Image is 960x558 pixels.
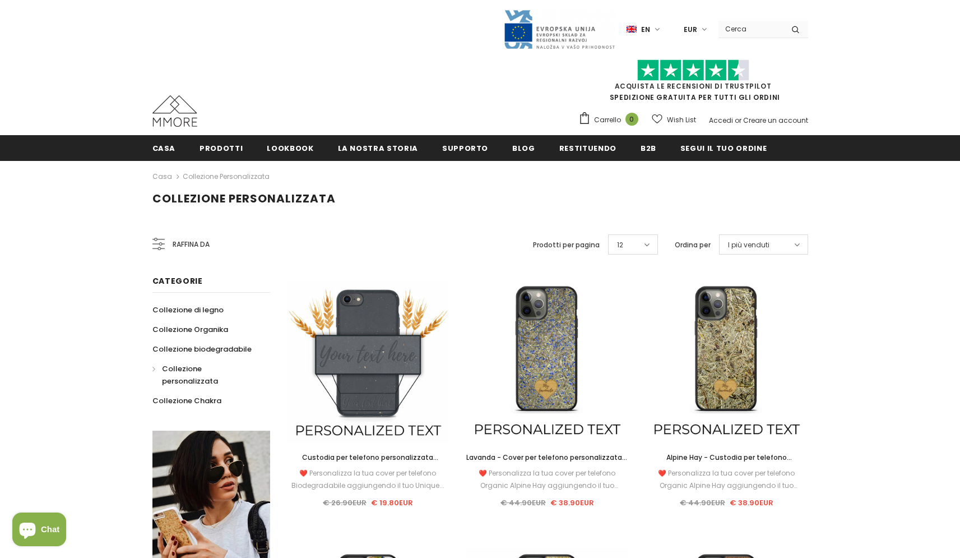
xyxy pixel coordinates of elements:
[512,135,535,160] a: Blog
[617,239,623,251] span: 12
[323,497,367,508] span: € 26.90EUR
[728,239,769,251] span: I più venduti
[152,359,258,391] a: Collezione personalizzata
[641,135,656,160] a: B2B
[9,513,69,549] inbox-online-store-chat: Shopify online store chat
[675,239,711,251] label: Ordina per
[578,64,808,102] span: SPEDIZIONE GRATUITA PER TUTTI GLI ORDINI
[267,135,313,160] a: Lookbook
[743,116,808,125] a: Creare un account
[709,116,733,125] a: Accedi
[500,497,546,508] span: € 44.90EUR
[200,135,243,160] a: Prodotti
[680,497,725,508] span: € 44.90EUR
[152,170,172,183] a: Casa
[442,143,488,154] span: supporto
[645,467,808,492] div: ❤️ Personalizza la tua cover per telefono Organic Alpine Hay aggiungendo il tuo Unique...
[466,453,628,474] span: Lavanda - Cover per telefono personalizzata - Regalo personalizzato
[625,113,638,126] span: 0
[730,497,773,508] span: € 38.90EUR
[371,497,413,508] span: € 19.80EUR
[503,9,615,50] img: Javni Razpis
[287,451,449,464] a: Custodia per telefono personalizzata biodegradabile - nera
[680,135,767,160] a: Segui il tuo ordine
[615,81,772,91] a: Acquista le recensioni di TrustPilot
[152,95,197,127] img: Casi MMORE
[667,114,696,126] span: Wish List
[152,143,176,154] span: Casa
[152,135,176,160] a: Casa
[641,143,656,154] span: B2B
[267,143,313,154] span: Lookbook
[173,238,210,251] span: Raffina da
[338,135,418,160] a: La nostra storia
[533,239,600,251] label: Prodotti per pagina
[287,467,449,492] div: ❤️ Personalizza la tua cover per telefono Biodegradabile aggiungendo il tuo Unique...
[594,114,621,126] span: Carrello
[152,305,224,315] span: Collezione di legno
[302,453,438,474] span: Custodia per telefono personalizzata biodegradabile - nera
[680,143,767,154] span: Segui il tuo ordine
[152,395,221,406] span: Collezione Chakra
[162,363,218,386] span: Collezione personalizzata
[152,300,224,320] a: Collezione di legno
[466,467,628,492] div: ❤️ Personalizza la tua cover per telefono Organic Alpine Hay aggiungendo il tuo Unique...
[637,59,749,81] img: Fidati di Pilot Stars
[152,275,203,287] span: Categorie
[152,324,228,335] span: Collezione Organika
[559,143,616,154] span: Restituendo
[512,143,535,154] span: Blog
[503,24,615,34] a: Javni Razpis
[152,320,228,339] a: Collezione Organika
[338,143,418,154] span: La nostra storia
[627,25,637,34] img: i-lang-1.png
[152,191,336,206] span: Collezione personalizzata
[684,24,697,35] span: EUR
[152,391,221,411] a: Collezione Chakra
[718,21,783,37] input: Search Site
[152,344,252,354] span: Collezione biodegradabile
[658,453,795,474] span: Alpine Hay - Custodia per telefono personalizzata - Regalo personalizzato
[442,135,488,160] a: supporto
[645,451,808,464] a: Alpine Hay - Custodia per telefono personalizzata - Regalo personalizzato
[152,339,252,359] a: Collezione biodegradabile
[183,172,270,181] a: Collezione personalizzata
[559,135,616,160] a: Restituendo
[200,143,243,154] span: Prodotti
[652,110,696,130] a: Wish List
[641,24,650,35] span: en
[550,497,594,508] span: € 38.90EUR
[578,112,644,128] a: Carrello 0
[466,451,628,464] a: Lavanda - Cover per telefono personalizzata - Regalo personalizzato
[735,116,741,125] span: or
